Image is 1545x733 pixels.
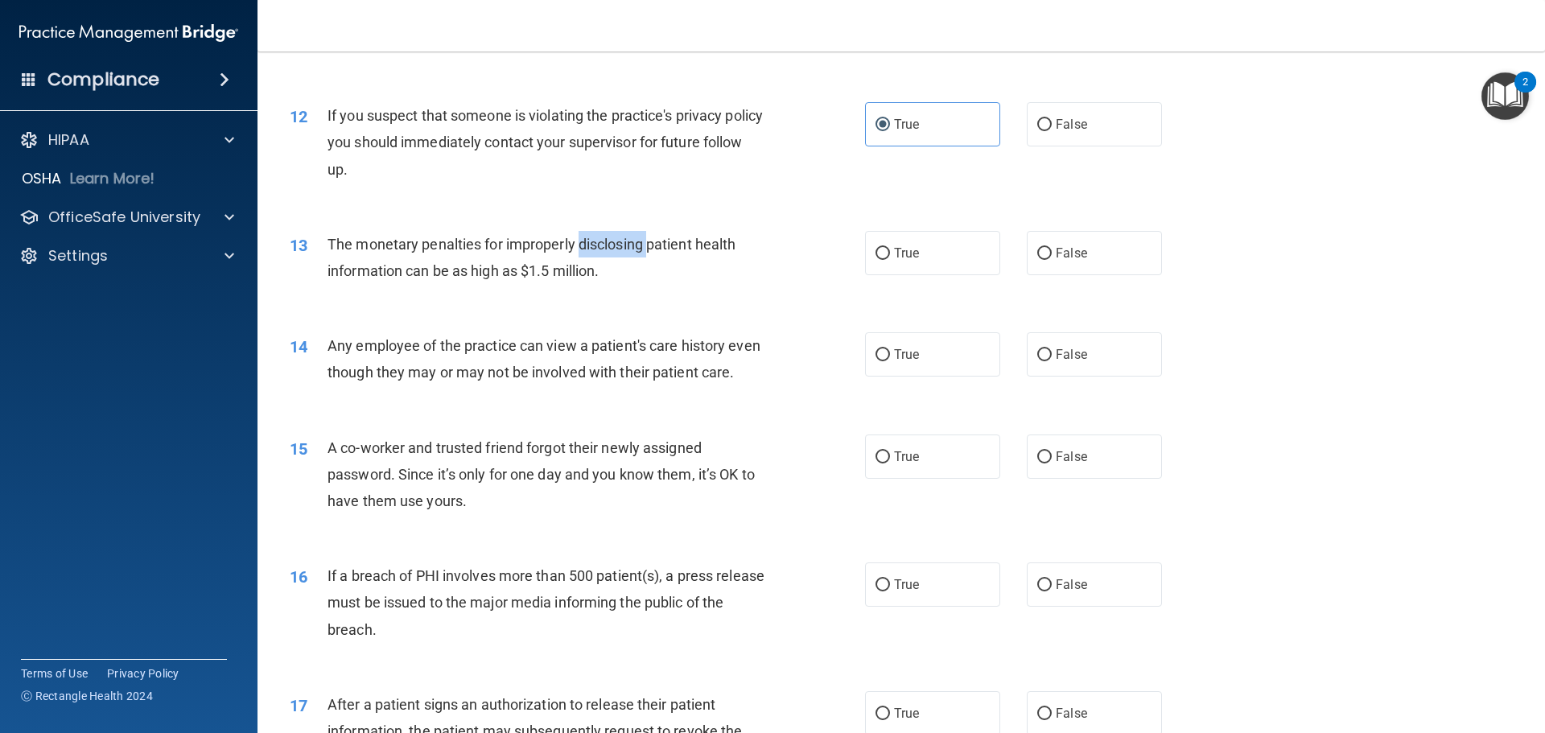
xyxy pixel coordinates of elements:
[328,439,755,509] span: A co-worker and trusted friend forgot their newly assigned password. Since it’s only for one day ...
[875,451,890,463] input: True
[1037,119,1052,131] input: False
[894,706,919,721] span: True
[328,567,764,637] span: If a breach of PHI involves more than 500 patient(s), a press release must be issued to the major...
[290,567,307,587] span: 16
[1037,349,1052,361] input: False
[48,208,200,227] p: OfficeSafe University
[19,17,238,49] img: PMB logo
[1037,579,1052,591] input: False
[1056,706,1087,721] span: False
[21,665,88,682] a: Terms of Use
[19,246,234,266] a: Settings
[1267,619,1526,683] iframe: Drift Widget Chat Controller
[875,708,890,720] input: True
[894,245,919,261] span: True
[875,349,890,361] input: True
[894,117,919,132] span: True
[328,337,760,381] span: Any employee of the practice can view a patient's care history even though they may or may not be...
[1037,248,1052,260] input: False
[875,119,890,131] input: True
[290,696,307,715] span: 17
[1037,451,1052,463] input: False
[1037,708,1052,720] input: False
[328,236,735,279] span: The monetary penalties for improperly disclosing patient health information can be as high as $1....
[875,579,890,591] input: True
[894,347,919,362] span: True
[290,107,307,126] span: 12
[22,169,62,188] p: OSHA
[290,236,307,255] span: 13
[1056,245,1087,261] span: False
[1481,72,1529,120] button: Open Resource Center, 2 new notifications
[47,68,159,91] h4: Compliance
[1056,347,1087,362] span: False
[290,439,307,459] span: 15
[875,248,890,260] input: True
[19,130,234,150] a: HIPAA
[1056,117,1087,132] span: False
[48,130,89,150] p: HIPAA
[1522,82,1528,103] div: 2
[894,449,919,464] span: True
[1056,449,1087,464] span: False
[19,208,234,227] a: OfficeSafe University
[290,337,307,356] span: 14
[70,169,155,188] p: Learn More!
[48,246,108,266] p: Settings
[107,665,179,682] a: Privacy Policy
[328,107,763,177] span: If you suspect that someone is violating the practice's privacy policy you should immediately con...
[1056,577,1087,592] span: False
[21,688,153,704] span: Ⓒ Rectangle Health 2024
[894,577,919,592] span: True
